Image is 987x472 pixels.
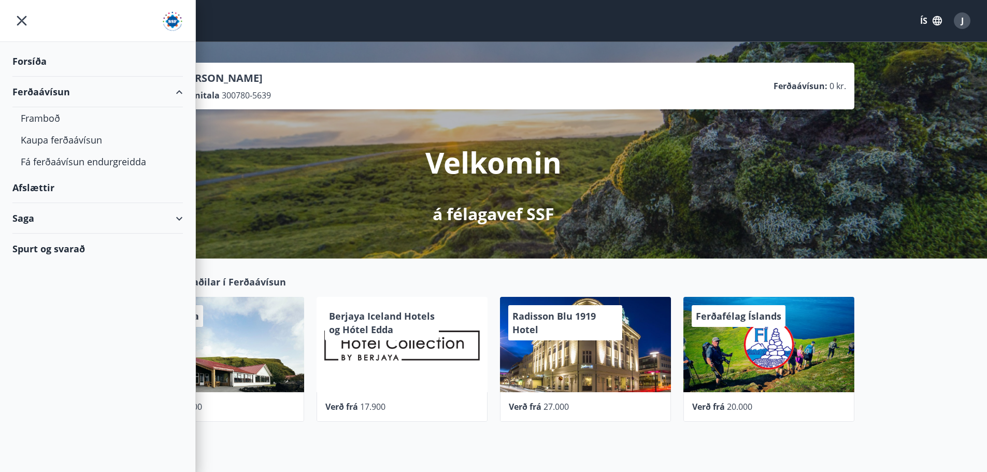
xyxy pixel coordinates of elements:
[12,203,183,234] div: Saga
[146,275,286,289] span: Samstarfsaðilar í Ferðaávísun
[433,203,554,225] p: á félagavef SSF
[950,8,975,33] button: J
[179,71,271,85] p: [PERSON_NAME]
[12,46,183,77] div: Forsíða
[425,142,562,182] p: Velkomin
[21,129,175,151] div: Kaupa ferðaávísun
[179,90,220,101] p: Kennitala
[727,401,752,412] span: 20.000
[222,90,271,101] span: 300780-5639
[12,11,31,30] button: menu
[543,401,569,412] span: 27.000
[12,77,183,107] div: Ferðaávísun
[696,310,781,322] span: Ferðafélag Íslands
[692,401,725,412] span: Verð frá
[12,173,183,203] div: Afslættir
[329,310,435,336] span: Berjaya Iceland Hotels og Hótel Edda
[21,151,175,173] div: Fá ferðaávísun endurgreidda
[774,80,827,92] p: Ferðaávísun :
[829,80,846,92] span: 0 kr.
[509,401,541,412] span: Verð frá
[325,401,358,412] span: Verð frá
[961,15,964,26] span: J
[360,401,385,412] span: 17.900
[21,107,175,129] div: Framboð
[162,11,183,32] img: union_logo
[914,11,948,30] button: ÍS
[512,310,596,336] span: Radisson Blu 1919 Hotel
[12,234,183,264] div: Spurt og svarað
